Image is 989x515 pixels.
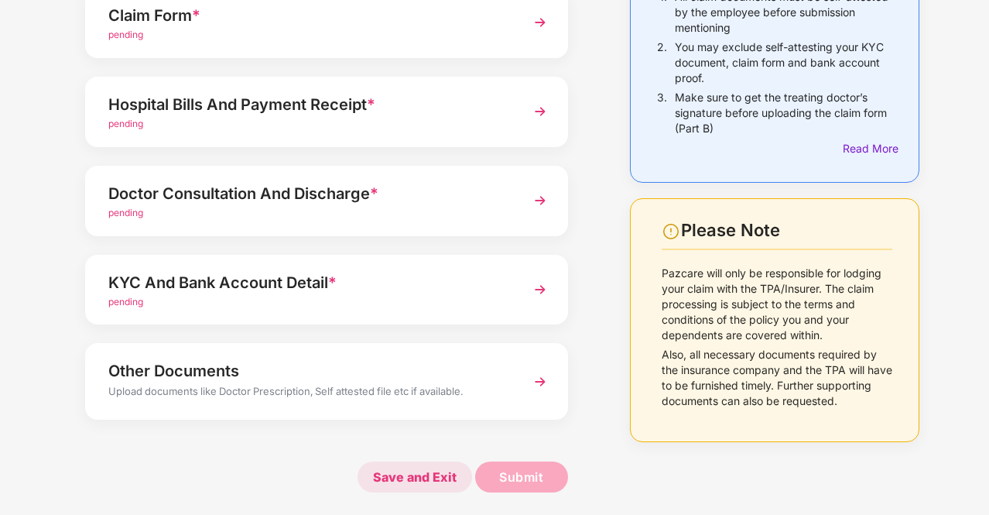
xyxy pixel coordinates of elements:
span: pending [108,296,143,307]
div: Other Documents [108,359,508,383]
div: Upload documents like Doctor Prescription, Self attested file etc if available. [108,383,508,403]
img: svg+xml;base64,PHN2ZyBpZD0iTmV4dCIgeG1sbnM9Imh0dHA6Ly93d3cudzMub3JnLzIwMDAvc3ZnIiB3aWR0aD0iMzYiIG... [526,276,554,304]
img: svg+xml;base64,PHN2ZyBpZD0iTmV4dCIgeG1sbnM9Imh0dHA6Ly93d3cudzMub3JnLzIwMDAvc3ZnIiB3aWR0aD0iMzYiIG... [526,9,554,36]
img: svg+xml;base64,PHN2ZyBpZD0iTmV4dCIgeG1sbnM9Imh0dHA6Ly93d3cudzMub3JnLzIwMDAvc3ZnIiB3aWR0aD0iMzYiIG... [526,368,554,396]
div: Hospital Bills And Payment Receipt [108,92,508,117]
span: pending [108,29,143,40]
span: pending [108,207,143,218]
img: svg+xml;base64,PHN2ZyBpZD0iV2FybmluZ18tXzI0eDI0IiBkYXRhLW5hbWU9Ildhcm5pbmcgLSAyNHgyNCIgeG1sbnM9Im... [662,222,680,241]
p: 2. [657,39,667,86]
span: pending [108,118,143,129]
img: svg+xml;base64,PHN2ZyBpZD0iTmV4dCIgeG1sbnM9Imh0dHA6Ly93d3cudzMub3JnLzIwMDAvc3ZnIiB3aWR0aD0iMzYiIG... [526,98,554,125]
div: Doctor Consultation And Discharge [108,181,508,206]
span: Save and Exit [358,462,472,493]
p: Pazcare will only be responsible for lodging your claim with the TPA/Insurer. The claim processin... [662,266,892,343]
p: Also, all necessary documents required by the insurance company and the TPA will have to be furni... [662,347,892,409]
p: 3. [657,90,667,136]
p: You may exclude self-attesting your KYC document, claim form and bank account proof. [675,39,892,86]
button: Submit [475,462,568,493]
div: Read More [843,140,892,157]
p: Make sure to get the treating doctor’s signature before uploading the claim form (Part B) [675,90,892,136]
div: KYC And Bank Account Detail [108,270,508,295]
div: Claim Form [108,3,508,28]
img: svg+xml;base64,PHN2ZyBpZD0iTmV4dCIgeG1sbnM9Imh0dHA6Ly93d3cudzMub3JnLzIwMDAvc3ZnIiB3aWR0aD0iMzYiIG... [526,187,554,215]
div: Please Note [681,220,892,241]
